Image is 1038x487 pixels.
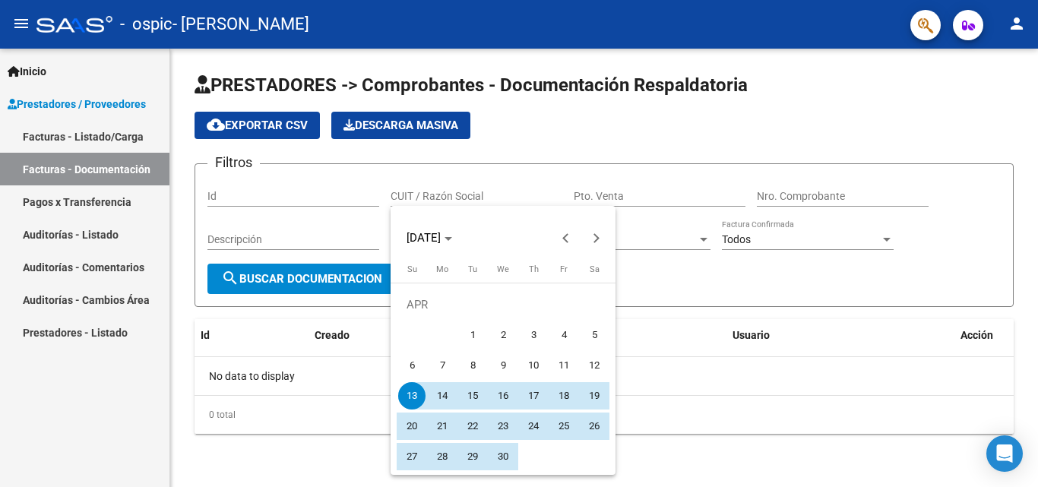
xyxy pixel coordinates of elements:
button: April 24, 2025 [518,411,549,441]
button: April 4, 2025 [549,320,579,350]
button: April 13, 2025 [397,381,427,411]
span: 7 [429,352,456,379]
button: April 3, 2025 [518,320,549,350]
span: 14 [429,382,456,410]
span: Su [407,264,417,274]
button: April 6, 2025 [397,350,427,381]
button: April 7, 2025 [427,350,457,381]
span: 4 [550,321,578,349]
span: 19 [581,382,608,410]
button: April 29, 2025 [457,441,488,472]
button: April 2, 2025 [488,320,518,350]
span: 21 [429,413,456,440]
span: 22 [459,413,486,440]
span: Mo [436,264,448,274]
button: April 15, 2025 [457,381,488,411]
button: April 22, 2025 [457,411,488,441]
span: 11 [550,352,578,379]
button: April 18, 2025 [549,381,579,411]
span: 9 [489,352,517,379]
span: 16 [489,382,517,410]
span: 24 [520,413,547,440]
span: Th [529,264,539,274]
button: April 21, 2025 [427,411,457,441]
span: 29 [459,443,486,470]
span: Tu [468,264,477,274]
button: April 27, 2025 [397,441,427,472]
span: We [497,264,509,274]
span: 13 [398,382,426,410]
span: 8 [459,352,486,379]
span: 2 [489,321,517,349]
span: 23 [489,413,517,440]
span: Sa [590,264,600,274]
span: 20 [398,413,426,440]
span: 28 [429,443,456,470]
button: Previous month [551,223,581,253]
button: Choose month and year [400,224,458,251]
button: April 10, 2025 [518,350,549,381]
span: 30 [489,443,517,470]
span: 12 [581,352,608,379]
button: April 12, 2025 [579,350,609,381]
span: 26 [581,413,608,440]
button: April 1, 2025 [457,320,488,350]
span: 18 [550,382,578,410]
span: [DATE] [407,231,441,245]
div: Open Intercom Messenger [986,435,1023,472]
button: April 11, 2025 [549,350,579,381]
button: April 30, 2025 [488,441,518,472]
button: April 28, 2025 [427,441,457,472]
span: 5 [581,321,608,349]
button: April 20, 2025 [397,411,427,441]
span: 15 [459,382,486,410]
button: April 23, 2025 [488,411,518,441]
button: April 14, 2025 [427,381,457,411]
span: 3 [520,321,547,349]
span: 27 [398,443,426,470]
button: April 5, 2025 [579,320,609,350]
button: April 16, 2025 [488,381,518,411]
td: APR [397,289,609,320]
span: Fr [560,264,568,274]
span: 1 [459,321,486,349]
button: April 9, 2025 [488,350,518,381]
span: 6 [398,352,426,379]
span: 25 [550,413,578,440]
button: April 8, 2025 [457,350,488,381]
button: April 26, 2025 [579,411,609,441]
span: 10 [520,352,547,379]
button: April 17, 2025 [518,381,549,411]
button: Next month [581,223,612,253]
span: 17 [520,382,547,410]
button: April 19, 2025 [579,381,609,411]
button: April 25, 2025 [549,411,579,441]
